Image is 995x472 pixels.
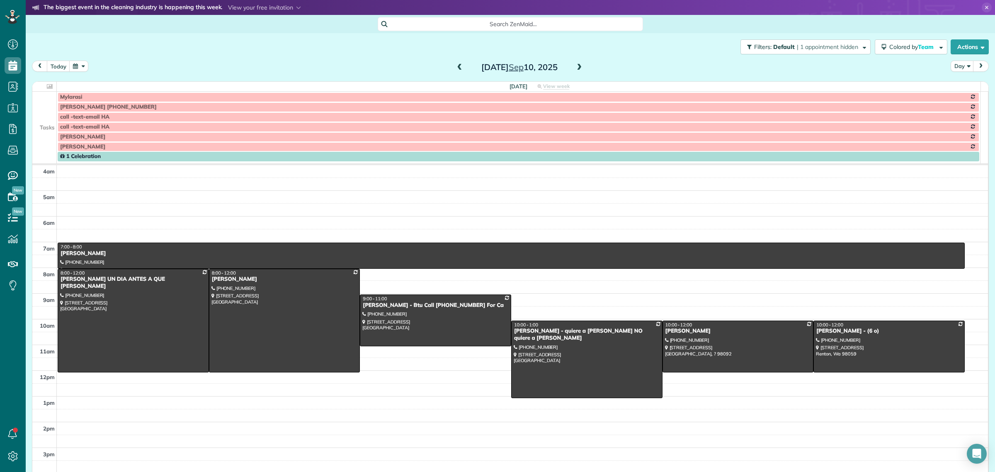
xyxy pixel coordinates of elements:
span: View week [543,83,570,90]
div: [PERSON_NAME] - Btu Call [PHONE_NUMBER] For Ca [362,302,509,309]
span: Default [773,43,795,51]
button: prev [32,61,48,72]
span: 8:00 - 12:00 [212,270,236,276]
button: Filters: Default | 1 appointment hidden [740,39,871,54]
div: [PERSON_NAME] [211,276,358,283]
span: 1 Celebration [60,153,101,160]
strong: The biggest event in the cleaning industry is happening this week. [44,3,222,12]
span: Filters: [754,43,772,51]
button: Day [951,61,974,72]
span: 10am [40,322,55,329]
span: 10:00 - 12:00 [665,322,692,328]
span: Colored by [889,43,937,51]
span: 9:00 - 11:00 [363,296,387,302]
button: Actions [951,39,989,54]
div: [PERSON_NAME] UN DIA ANTES A QUE [PERSON_NAME] [60,276,206,290]
button: Colored byTeam [875,39,947,54]
h2: [DATE] 10, 2025 [468,63,571,72]
button: today [47,61,70,72]
span: New [12,186,24,195]
span: call -text-email HA [60,124,109,130]
span: [PERSON_NAME] [PHONE_NUMBER] [60,104,157,110]
div: [PERSON_NAME] [60,250,962,257]
span: 7:00 - 8:00 [61,244,82,250]
span: [DATE] [510,83,527,90]
div: [PERSON_NAME] [665,328,811,335]
span: Team [918,43,935,51]
span: 12pm [40,374,55,380]
span: Sep [509,62,524,72]
div: [PERSON_NAME] - (6 o) [816,328,962,335]
a: Filters: Default | 1 appointment hidden [736,39,871,54]
span: 5am [43,194,55,200]
span: 4am [43,168,55,175]
span: call -text-email HA [60,114,109,120]
span: 3pm [43,451,55,457]
span: [PERSON_NAME] [60,144,105,150]
span: 8:00 - 12:00 [61,270,85,276]
div: [PERSON_NAME] - quiere a [PERSON_NAME] NO quiere a [PERSON_NAME] [514,328,660,342]
span: 1pm [43,399,55,406]
span: 8am [43,271,55,277]
span: [PERSON_NAME] [60,134,105,140]
span: New [12,207,24,216]
span: 11am [40,348,55,355]
span: 7am [43,245,55,252]
span: 9am [43,297,55,303]
span: 2pm [43,425,55,432]
span: | 1 appointment hidden [797,43,858,51]
span: 6am [43,219,55,226]
button: next [973,61,989,72]
span: 10:00 - 12:00 [816,322,843,328]
div: Open Intercom Messenger [967,444,987,464]
span: Mylarasi [60,94,83,100]
span: 10:00 - 1:00 [514,322,538,328]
